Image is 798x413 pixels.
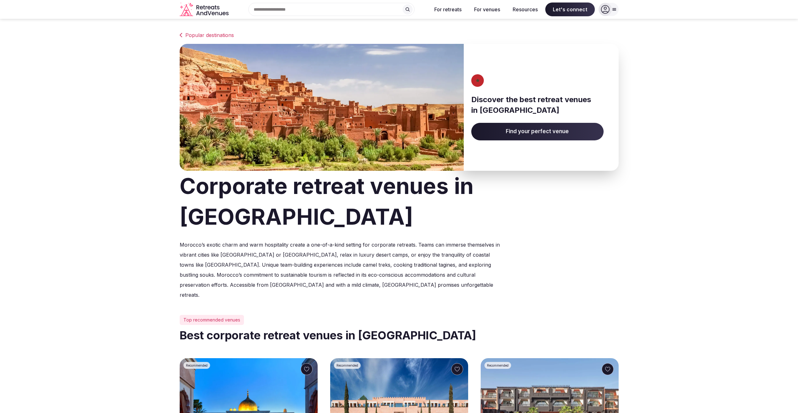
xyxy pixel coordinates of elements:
a: Visit the homepage [180,3,230,17]
div: Recommended [484,362,511,369]
h3: Discover the best retreat venues in [GEOGRAPHIC_DATA] [471,94,604,115]
p: Morocco’s exotic charm and warm hospitality create a one-of-a-kind setting for corporate retreats... [180,240,501,300]
img: Morocco's flag [469,74,486,87]
a: Find your perfect venue [471,123,604,140]
button: Resources [508,3,543,16]
img: Banner image for Morocco representative of the country [180,44,464,171]
h1: Corporate retreat venues in [GEOGRAPHIC_DATA] [180,171,619,232]
h2: Best corporate retreat venues in [GEOGRAPHIC_DATA] [180,327,619,343]
div: Top recommended venues [180,315,244,325]
a: Popular destinations [180,31,619,39]
span: Recommended [487,363,509,368]
span: Let's connect [545,3,595,16]
div: Recommended [183,362,210,369]
button: For retreats [429,3,467,16]
span: Recommended [186,363,208,368]
svg: Retreats and Venues company logo [180,3,230,17]
button: For venues [469,3,505,16]
div: Recommended [334,362,361,369]
span: Recommended [336,363,358,368]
